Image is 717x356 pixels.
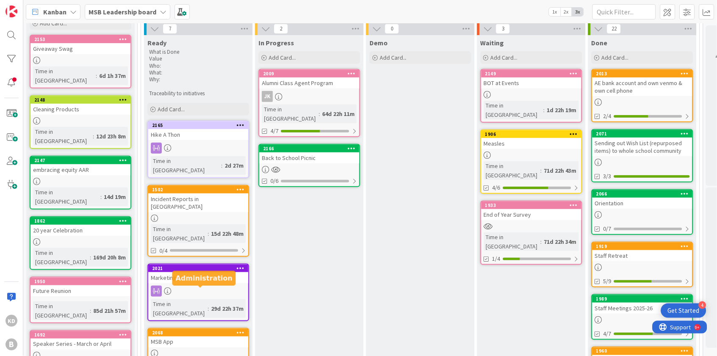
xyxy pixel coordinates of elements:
div: Open Get Started checklist, remaining modules: 4 [661,304,706,318]
span: Ready [147,39,167,47]
div: 2147 [34,157,131,163]
div: 64d 22h 11m [320,109,357,119]
div: 29d 22h 37m [209,304,246,313]
div: 2068 [148,329,248,337]
div: Time in [GEOGRAPHIC_DATA] [151,156,221,175]
div: Time in [GEOGRAPHIC_DATA] [484,232,541,251]
div: 2021 [148,265,248,272]
span: In Progress [258,39,294,47]
div: 2147 [31,157,131,164]
span: Waiting [481,39,504,47]
div: Time in [GEOGRAPHIC_DATA] [484,101,544,119]
div: AE bank account and own venmo & own cell phone [592,77,692,96]
a: 2147embracing equity AARTime in [GEOGRAPHIC_DATA]:14d 19m [30,156,131,210]
p: Why: [149,76,247,83]
span: 4/6 [492,183,500,192]
span: Done [592,39,608,47]
span: : [93,132,94,141]
div: 186220 year Celebration [31,217,131,236]
div: 2148 [34,97,131,103]
span: Support [18,1,39,11]
div: Back to School Picnic [259,152,359,163]
div: Marketing review [148,272,248,283]
div: 2013AE bank account and own venmo & own cell phone [592,70,692,96]
div: 2147embracing equity AAR [31,157,131,175]
span: : [100,192,102,201]
div: 2165 [152,122,248,128]
a: 186220 year CelebrationTime in [GEOGRAPHIC_DATA]:169d 20h 8m [30,216,131,270]
div: 1989 [596,296,692,302]
span: 0 [385,24,399,34]
div: 2021Marketing review [148,265,248,283]
span: 2/4 [603,112,611,121]
div: 2071 [592,130,692,138]
div: Time in [GEOGRAPHIC_DATA] [151,299,208,318]
input: Quick Filter... [592,4,656,19]
a: 1502Incident Reports in [GEOGRAPHIC_DATA]Time in [GEOGRAPHIC_DATA]:15d 22h 48m0/4 [147,185,249,257]
span: 1/4 [492,254,500,263]
p: What: [149,69,247,76]
div: 169d 20h 8m [91,253,128,262]
div: 1933 [481,201,581,209]
img: Visit kanbanzone.com [6,6,17,17]
div: 2148Cleaning Products [31,96,131,115]
span: Add Card... [602,54,629,61]
div: 2166Back to School Picnic [259,145,359,163]
div: embracing equity AAR [31,164,131,175]
div: MSB App [148,337,248,348]
div: 6d 1h 37m [97,71,128,80]
a: 2071Sending out Wish List (repurposed items) to whole school community3/3 [592,129,693,182]
div: Time in [GEOGRAPHIC_DATA] [33,301,90,320]
div: 2009 [263,71,359,77]
p: What is Done [149,49,247,55]
a: 1906MeaslesTime in [GEOGRAPHIC_DATA]:71d 22h 43m4/6 [481,130,582,194]
span: : [221,161,222,170]
div: Measles [481,138,581,149]
a: 2009Alumni Class Agent ProgramJKTime in [GEOGRAPHIC_DATA]:64d 22h 11m4/7 [258,69,360,137]
span: 0/6 [270,177,278,185]
div: Orientation [592,198,692,209]
div: Staff Meetings 2025-26 [592,303,692,314]
div: 2d 27m [222,161,246,170]
div: 1906Measles [481,130,581,149]
div: Hike A Thon [148,129,248,140]
div: Giveaway Swag [31,43,131,54]
span: Add Card... [158,105,185,113]
span: 0/4 [159,246,167,255]
div: 2009 [259,70,359,77]
div: 4 [699,301,706,309]
div: 2165 [148,121,248,129]
div: JK [259,91,359,102]
div: 1989 [592,295,692,303]
div: Speaker Series - March or April [31,339,131,350]
span: 4/7 [270,127,278,135]
span: : [208,304,209,313]
div: 2021 [152,265,248,271]
div: Time in [GEOGRAPHIC_DATA] [484,161,541,180]
span: : [319,109,320,119]
div: 85d 21h 57m [91,306,128,315]
div: Time in [GEOGRAPHIC_DATA] [33,66,96,85]
a: 1933End of Year SurveyTime in [GEOGRAPHIC_DATA]:71d 22h 34m1/4 [481,201,582,265]
span: Add Card... [40,19,67,27]
span: 2 [274,24,288,34]
div: 1502Incident Reports in [GEOGRAPHIC_DATA] [148,186,248,212]
div: BOT at Events [481,77,581,88]
span: 3 [496,24,510,34]
div: 1502 [152,187,248,193]
div: 1989Staff Meetings 2025-26 [592,295,692,314]
div: 2066 [596,191,692,197]
div: 1960 [592,348,692,355]
span: 22 [607,24,621,34]
span: 3x [572,8,584,16]
a: 2148Cleaning ProductsTime in [GEOGRAPHIC_DATA]:12d 23h 8m [30,95,131,149]
div: Time in [GEOGRAPHIC_DATA] [33,248,90,267]
div: 1933 [485,202,581,208]
div: 1919 [596,243,692,249]
div: 2066 [592,190,692,198]
div: 1960 [596,348,692,354]
a: 1919Staff Retreat5/9 [592,242,693,287]
span: : [544,105,545,115]
div: 1933End of Year Survey [481,201,581,220]
div: 1692Speaker Series - March or April [31,331,131,350]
